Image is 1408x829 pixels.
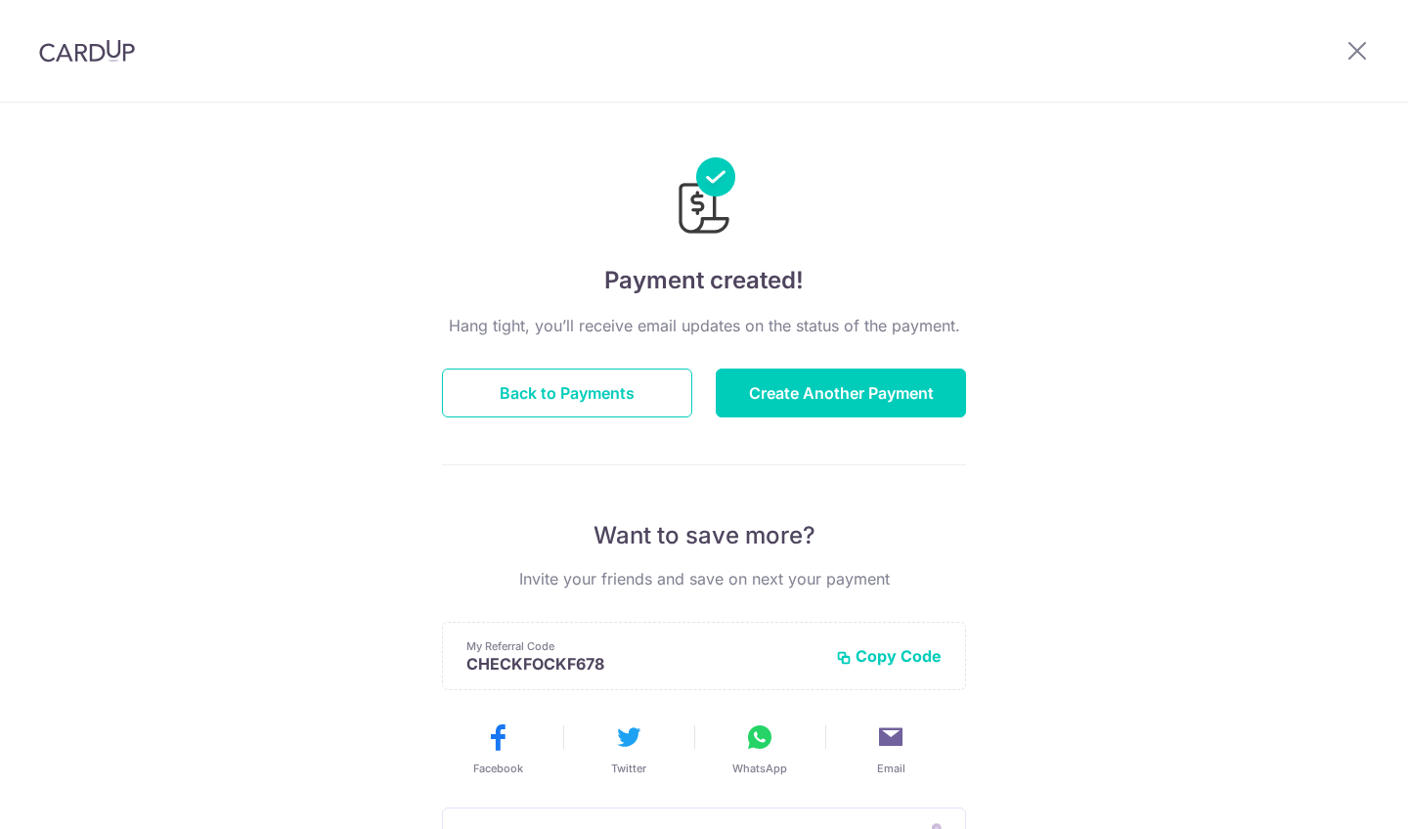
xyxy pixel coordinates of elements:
[571,721,686,776] button: Twitter
[702,721,817,776] button: WhatsApp
[442,314,966,337] p: Hang tight, you’ll receive email updates on the status of the payment.
[833,721,948,776] button: Email
[611,761,646,776] span: Twitter
[673,157,735,240] img: Payments
[440,721,555,776] button: Facebook
[442,567,966,590] p: Invite your friends and save on next your payment
[466,638,820,654] p: My Referral Code
[877,761,905,776] span: Email
[442,369,692,417] button: Back to Payments
[39,39,135,63] img: CardUp
[442,263,966,298] h4: Payment created!
[473,761,523,776] span: Facebook
[716,369,966,417] button: Create Another Payment
[732,761,787,776] span: WhatsApp
[836,646,942,666] button: Copy Code
[466,654,820,674] p: CHECKFOCKF678
[442,520,966,551] p: Want to save more?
